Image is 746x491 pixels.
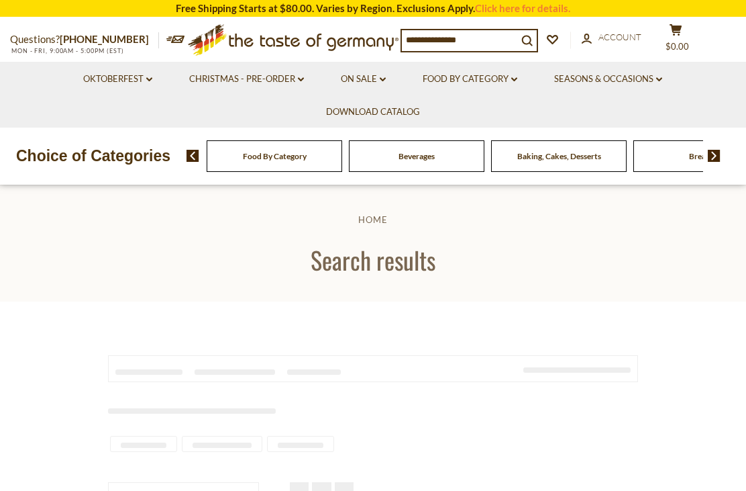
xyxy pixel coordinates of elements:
[598,32,641,42] span: Account
[554,72,662,87] a: Seasons & Occasions
[42,244,704,275] h1: Search results
[708,150,721,162] img: next arrow
[665,41,689,52] span: $0.00
[10,31,159,48] p: Questions?
[243,151,307,161] a: Food By Category
[341,72,386,87] a: On Sale
[189,72,304,87] a: Christmas - PRE-ORDER
[582,30,641,45] a: Account
[186,150,199,162] img: previous arrow
[689,151,714,161] a: Breads
[83,72,152,87] a: Oktoberfest
[517,151,601,161] a: Baking, Cakes, Desserts
[655,24,696,57] button: $0.00
[358,214,388,225] a: Home
[475,2,570,14] a: Click here for details.
[10,47,124,54] span: MON - FRI, 9:00AM - 5:00PM (EST)
[398,151,435,161] a: Beverages
[423,72,517,87] a: Food By Category
[326,105,420,120] a: Download Catalog
[60,33,149,45] a: [PHONE_NUMBER]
